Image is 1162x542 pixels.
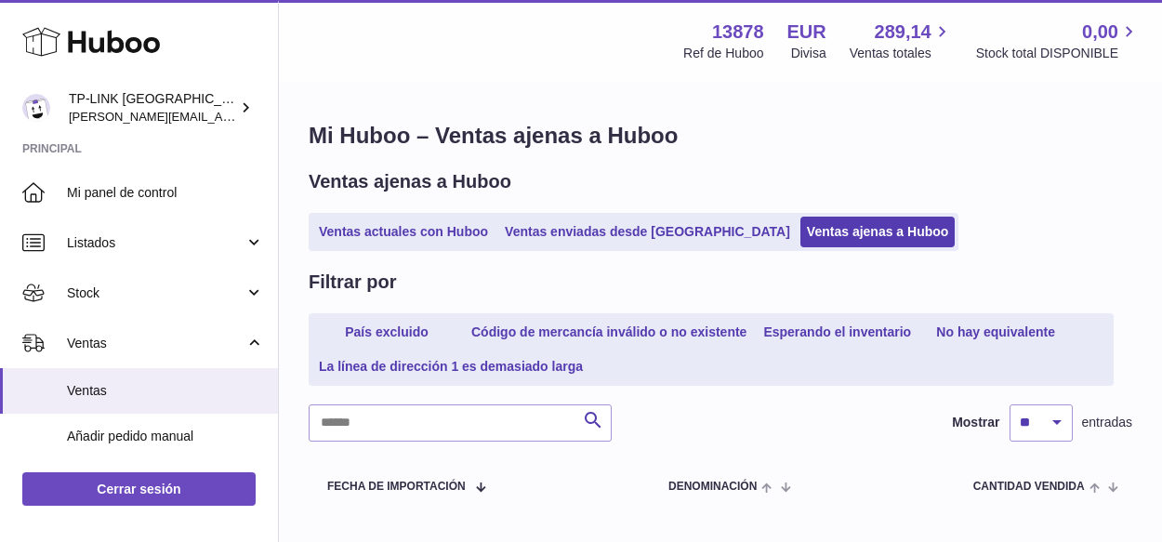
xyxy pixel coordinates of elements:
[309,270,396,295] h2: Filtrar por
[67,234,244,252] span: Listados
[787,20,826,45] strong: EUR
[498,217,797,247] a: Ventas enviadas desde [GEOGRAPHIC_DATA]
[67,335,244,352] span: Ventas
[69,109,373,124] span: [PERSON_NAME][EMAIL_ADDRESS][DOMAIN_NAME]
[312,351,589,382] a: La línea de dirección 1 es demasiado larga
[668,481,757,493] span: Denominación
[67,284,244,302] span: Stock
[312,317,461,348] a: País excluido
[791,45,826,62] div: Divisa
[465,317,753,348] a: Código de mercancía inválido o no existente
[800,217,956,247] a: Ventas ajenas a Huboo
[683,45,763,62] div: Ref de Huboo
[850,20,953,62] a: 289,14 Ventas totales
[875,20,931,45] span: 289,14
[712,20,764,45] strong: 13878
[1082,20,1118,45] span: 0,00
[850,45,953,62] span: Ventas totales
[67,184,264,202] span: Mi panel de control
[312,217,495,247] a: Ventas actuales con Huboo
[1082,414,1132,431] span: entradas
[757,317,918,348] a: Esperando el inventario
[952,414,999,431] label: Mostrar
[309,121,1132,151] h1: Mi Huboo – Ventas ajenas a Huboo
[22,472,256,506] a: Cerrar sesión
[976,20,1140,62] a: 0,00 Stock total DISPONIBLE
[69,90,236,126] div: TP-LINK [GEOGRAPHIC_DATA], SOCIEDAD LIMITADA
[22,94,50,122] img: celia.yan@tp-link.com
[67,382,264,400] span: Ventas
[921,317,1070,348] a: No hay equivalente
[973,481,1085,493] span: Cantidad vendida
[309,169,511,194] h2: Ventas ajenas a Huboo
[67,428,264,445] span: Añadir pedido manual
[327,481,466,493] span: Fecha de importación
[976,45,1140,62] span: Stock total DISPONIBLE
